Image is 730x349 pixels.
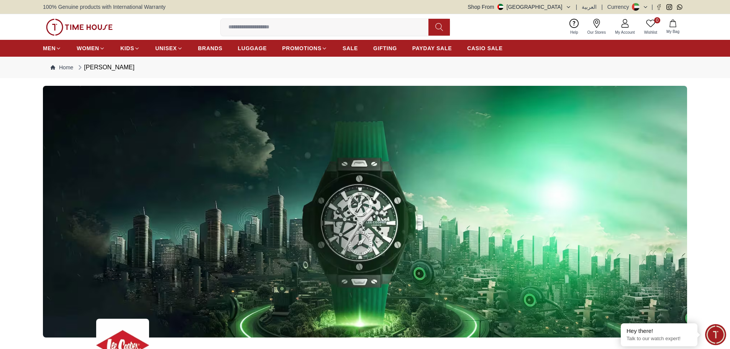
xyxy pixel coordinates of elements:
[651,3,653,11] span: |
[467,41,503,55] a: CASIO SALE
[373,41,397,55] a: GIFTING
[412,44,452,52] span: PAYDAY SALE
[43,86,687,338] img: ...
[373,44,397,52] span: GIFTING
[238,41,267,55] a: LUGGAGE
[412,41,452,55] a: PAYDAY SALE
[43,57,687,78] nav: Breadcrumb
[663,29,682,34] span: My Bag
[282,41,327,55] a: PROMOTIONS
[343,41,358,55] a: SALE
[120,44,134,52] span: KIDS
[155,41,182,55] a: UNISEX
[677,4,682,10] a: Whatsapp
[497,4,504,10] img: United Arab Emirates
[43,41,61,55] a: MEN
[77,41,105,55] a: WOMEN
[238,44,267,52] span: LUGGAGE
[566,17,583,37] a: Help
[612,29,638,35] span: My Account
[705,324,726,345] div: Chat Widget
[198,44,223,52] span: BRANDS
[567,29,581,35] span: Help
[343,44,358,52] span: SALE
[198,41,223,55] a: BRANDS
[662,18,684,36] button: My Bag
[666,4,672,10] a: Instagram
[582,3,597,11] button: العربية
[43,3,166,11] span: 100% Genuine products with International Warranty
[77,44,99,52] span: WOMEN
[282,44,322,52] span: PROMOTIONS
[120,41,140,55] a: KIDS
[654,17,660,23] span: 0
[656,4,662,10] a: Facebook
[627,336,692,342] p: Talk to our watch expert!
[601,3,603,11] span: |
[640,17,662,37] a: 0Wishlist
[467,44,503,52] span: CASIO SALE
[76,63,135,72] div: [PERSON_NAME]
[627,327,692,335] div: Hey there!
[607,3,632,11] div: Currency
[51,64,73,71] a: Home
[584,29,609,35] span: Our Stores
[155,44,177,52] span: UNISEX
[468,3,571,11] button: Shop From[GEOGRAPHIC_DATA]
[43,44,56,52] span: MEN
[583,17,610,37] a: Our Stores
[576,3,577,11] span: |
[46,19,113,36] img: ...
[641,29,660,35] span: Wishlist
